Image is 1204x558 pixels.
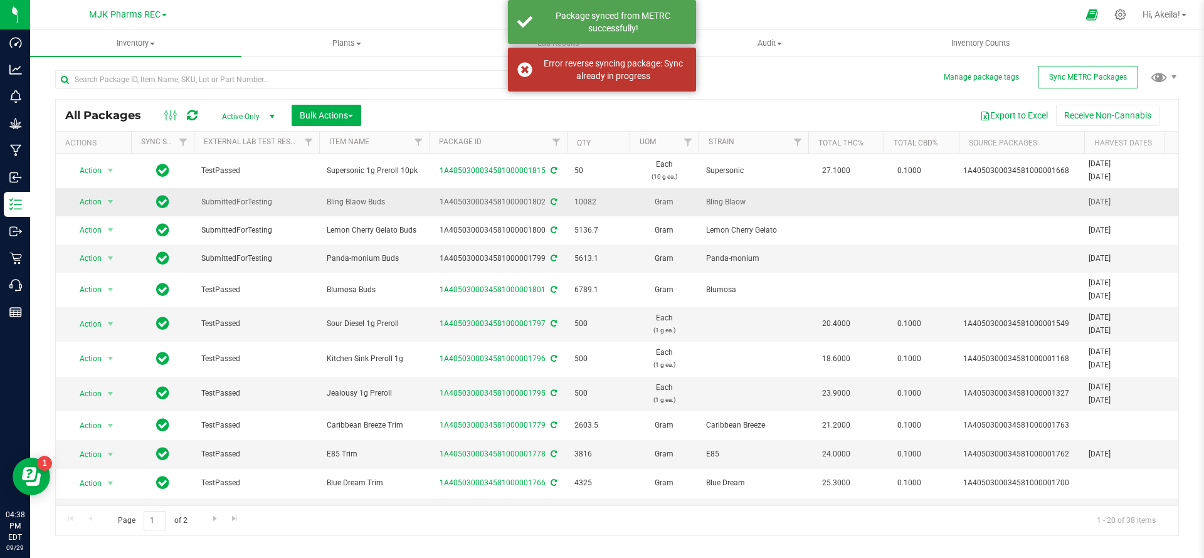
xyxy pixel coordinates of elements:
span: 500 [574,318,622,330]
div: Value 1: 1A4050300034581000001700 [963,477,1080,489]
span: Sync from Compliance System [549,478,557,487]
span: 24.0000 [816,445,857,463]
span: Panda-monium Buds [327,253,421,265]
span: select [103,162,119,179]
inline-svg: Inbound [9,171,22,184]
a: Inventory [30,30,241,56]
span: Action [68,162,102,179]
inline-svg: Call Center [9,279,22,292]
span: Bling Blaow [706,196,801,208]
a: UOM [640,137,656,146]
span: In Sync [156,445,169,463]
div: 1A4050300034581000001802 [427,196,569,208]
span: Action [68,193,102,211]
span: 50 [574,165,622,177]
span: TestPassed [201,448,312,460]
span: Sync from Compliance System [549,319,557,328]
a: Filter [408,132,429,153]
span: 23.9000 [816,384,857,403]
span: In Sync [156,384,169,402]
input: Search Package ID, Item Name, SKU, Lot or Part Number... [55,70,608,89]
a: External Lab Test Result [204,137,302,146]
span: E85 Trim [327,448,421,460]
div: 1A4050300034581000001799 [427,253,569,265]
span: 21.2000 [816,416,857,434]
span: 10082 [574,196,622,208]
a: Go to the next page [206,511,224,528]
span: Action [68,417,102,434]
a: 1A4050300034581000001801 [440,285,546,294]
inline-svg: Monitoring [9,90,22,103]
a: Filter [788,132,808,153]
span: Each [637,312,691,336]
span: select [103,475,119,492]
span: TestPassed [201,318,312,330]
span: Each [637,159,691,182]
span: Kitchen Sink Preroll 1g [327,353,421,365]
span: Gram [637,196,691,208]
span: Blue Dream Trim [327,477,421,489]
div: 1A4050300034581000001800 [427,224,569,236]
a: Total CBD% [894,139,938,147]
span: In Sync [156,503,169,521]
div: Value 1: 1A4050300034581000001327 [963,387,1080,399]
p: (1 g ea.) [637,324,691,336]
p: (10 g ea.) [637,171,691,182]
a: 1A4050300034581000001779 [440,421,546,429]
span: TestPassed [201,387,312,399]
span: Gram [637,448,691,460]
span: Blumosa [706,284,801,296]
a: Package ID [439,137,482,146]
span: Plants [242,38,452,49]
span: 500 [574,353,622,365]
span: 5136.7 [574,224,622,236]
span: SubmittedForTesting [201,196,312,208]
span: 0.1000 [891,445,927,463]
inline-svg: Analytics [9,63,22,76]
span: Gram [637,477,691,489]
span: Sync from Compliance System [549,166,557,175]
span: Caribbean Breeze [706,419,801,431]
span: TestPassed [201,353,312,365]
a: 1A4050300034581000001795 [440,389,546,397]
a: Total THC% [818,139,863,147]
span: Action [68,315,102,333]
span: In Sync [156,281,169,298]
span: All Packages [65,108,154,122]
span: Sync from Compliance System [549,285,557,294]
span: select [103,503,119,521]
inline-svg: Inventory [9,198,22,211]
span: Audit [665,38,875,49]
inline-svg: Retail [9,252,22,265]
span: Sync METRC Packages [1049,73,1127,82]
span: Open Ecommerce Menu [1078,3,1106,27]
span: 1 - 20 of 38 items [1087,511,1166,530]
span: select [103,250,119,267]
div: Error reverse syncing package: Sync already in progress [539,57,687,82]
span: MJK Pharms REC [89,9,161,20]
span: select [103,193,119,211]
span: Blue Dream [706,477,801,489]
span: Gram [637,419,691,431]
a: Inventory Counts [875,30,1087,56]
span: Action [68,250,102,267]
span: Gram [637,253,691,265]
span: Action [68,475,102,492]
a: Go to the last page [226,511,244,528]
span: Sync from Compliance System [549,421,557,429]
inline-svg: Grow [9,117,22,130]
a: Filter [546,132,567,153]
inline-svg: Manufacturing [9,144,22,157]
span: 0.1000 [891,474,927,492]
span: In Sync [156,315,169,332]
span: select [103,281,119,298]
span: In Sync [156,193,169,211]
span: Jealousy 1g Preroll [327,387,421,399]
span: Gram [637,224,691,236]
span: Each [637,347,691,371]
span: Sync from Compliance System [549,450,557,458]
span: 27.1000 [816,162,857,180]
span: Action [68,350,102,367]
div: Value 1: 1A4050300034581000001168 [963,353,1080,365]
span: Action [68,446,102,463]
